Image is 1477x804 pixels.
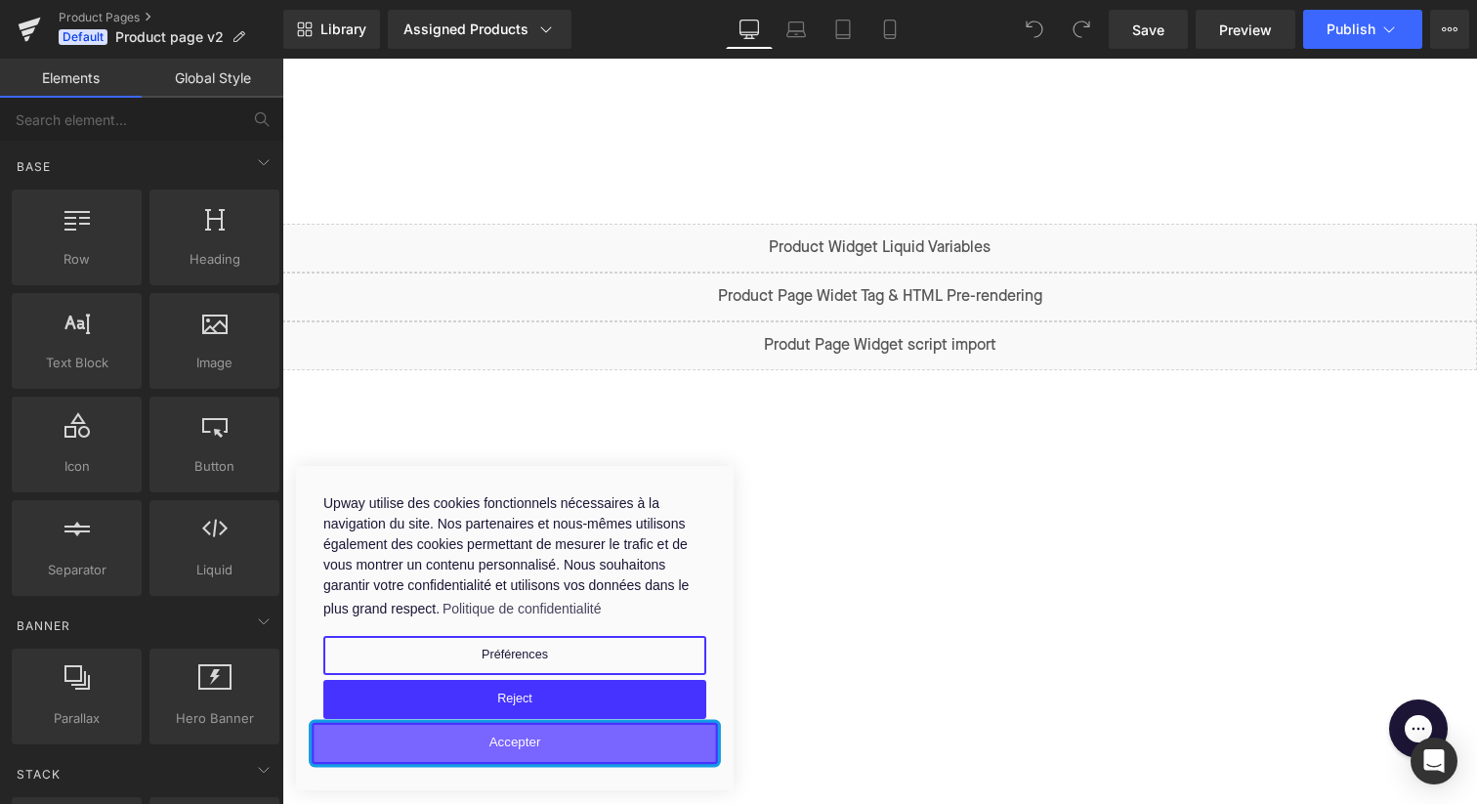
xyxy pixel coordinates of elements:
button: Undo [1015,10,1054,49]
div: Open Intercom Messenger [1411,738,1457,784]
span: Button [155,456,274,477]
span: Product page v2 [115,29,224,45]
span: Image [155,353,274,373]
span: Banner [15,616,72,635]
span: Library [320,21,366,38]
span: Default [59,29,107,45]
button: Publish [1303,10,1422,49]
a: Politique de confidentialité (opens in a new tab) [157,537,321,564]
button: Préférences [41,577,424,616]
span: Liquid [155,560,274,580]
button: Reject [41,621,424,660]
span: Icon [18,456,136,477]
a: Mobile [866,10,913,49]
a: New Library [283,10,380,49]
span: Base [15,157,53,176]
a: Laptop [773,10,820,49]
a: Global Style [142,59,283,98]
div: Assigned Products [403,20,556,39]
span: Stack [15,765,63,783]
span: Heading [155,249,274,270]
a: Preview [1196,10,1295,49]
a: Desktop [726,10,773,49]
div: cookie bar [14,407,451,732]
span: Hero Banner [155,708,274,729]
button: More [1430,10,1469,49]
a: Product Pages [59,10,283,25]
a: Tablet [820,10,866,49]
iframe: Gorgias live chat messenger [1097,634,1175,706]
span: Row [18,249,136,270]
span: Preview [1219,20,1272,40]
button: Redo [1062,10,1101,49]
span: Upway utilise des cookies fonctionnels nécessaires à la navigation du site. Nos partenaires et no... [41,437,406,558]
span: Text Block [18,353,136,373]
button: Accepter [29,664,436,705]
span: Publish [1327,21,1375,37]
span: Parallax [18,708,136,729]
span: Separator [18,560,136,580]
span: Save [1132,20,1164,40]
